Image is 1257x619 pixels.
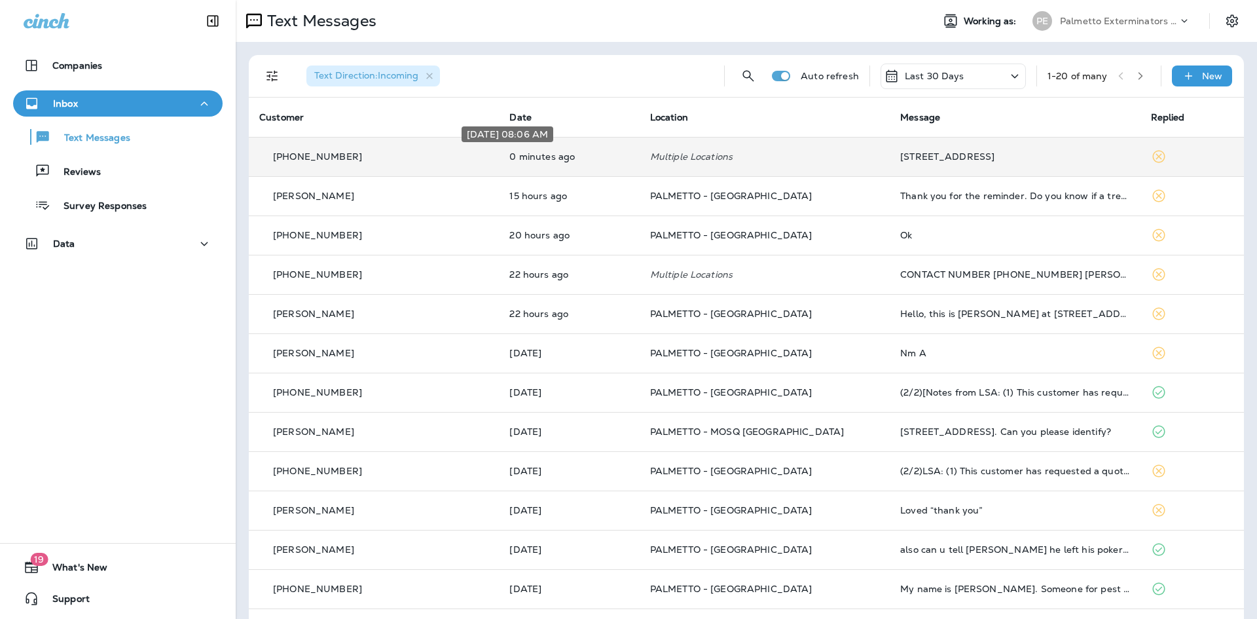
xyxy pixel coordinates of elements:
span: Replied [1151,111,1185,123]
p: [PERSON_NAME] [273,505,354,516]
p: Multiple Locations [650,269,879,280]
p: Sep 6, 2025 09:59 PM [509,348,628,358]
span: PALMETTO - [GEOGRAPHIC_DATA] [650,544,812,555]
div: Nm A [900,348,1129,358]
p: Last 30 Days [905,71,964,81]
p: [PHONE_NUMBER] [273,230,362,240]
button: Inbox [13,90,223,117]
span: PALMETTO - [GEOGRAPHIC_DATA] [650,465,812,477]
p: Sep 5, 2025 01:48 PM [509,426,628,437]
button: Survey Responses [13,191,223,219]
button: 19What's New [13,554,223,580]
p: Text Messages [262,11,376,31]
div: PE [1032,11,1052,31]
p: Sep 8, 2025 04:16 PM [509,191,628,201]
button: Text Messages [13,123,223,151]
p: Text Messages [51,132,130,145]
div: CONTACT NUMBER 843 718-8682 WILLART SMITH THANKS [900,269,1129,280]
p: [PHONE_NUMBER] [273,584,362,594]
p: Sep 9, 2025 08:06 AM [509,151,628,162]
button: Reviews [13,157,223,185]
span: PALMETTO - [GEOGRAPHIC_DATA] [650,190,812,202]
p: Sep 8, 2025 11:59 AM [509,230,628,240]
div: Text Direction:Incoming [306,66,440,86]
div: Hello, this is Quentin Mouser at 28 Moultrie Street. Here are the pictures you requested. These a... [900,309,1129,319]
span: Location [650,111,688,123]
div: 3 Riverside Dr. [900,151,1129,162]
span: Text Direction : Incoming [314,69,418,81]
p: Palmetto Exterminators LLC [1060,16,1178,26]
div: (2/2)LSA: (1) This customer has requested a quote (2) This customer has also messaged other busin... [900,466,1129,476]
span: PALMETTO - [GEOGRAPHIC_DATA] [650,308,812,320]
div: also can u tell chad he left his poker tool that looks like a screwdriver and i will leave on fro... [900,544,1129,555]
p: [PERSON_NAME] [273,309,354,319]
div: Ok [900,230,1129,240]
p: Sep 5, 2025 01:46 PM [509,466,628,476]
p: [PERSON_NAME] [273,191,354,201]
p: [PHONE_NUMBER] [273,387,362,398]
div: (2/2)[Notes from LSA: (1) This customer has requested a quote (2) This customer has also messaged... [900,387,1129,398]
p: Auto refresh [801,71,859,81]
span: Support [39,593,90,609]
button: Companies [13,52,223,79]
div: 1 - 20 of many [1047,71,1108,81]
span: PALMETTO - [GEOGRAPHIC_DATA] [650,583,812,595]
span: Working as: [964,16,1019,27]
p: [PERSON_NAME] [273,426,354,437]
div: Loved “thank you” [900,505,1129,516]
span: Customer [259,111,304,123]
span: PALMETTO - [GEOGRAPHIC_DATA] [650,347,812,359]
div: My name is Dotti Allen. Someone for pest control services came to do an initial treatment on Augu... [900,584,1129,594]
p: [PHONE_NUMBER] [273,269,362,280]
span: PALMETTO - MOSQ [GEOGRAPHIC_DATA] [650,426,845,438]
p: Data [53,238,75,249]
button: Filters [259,63,285,89]
span: 19 [30,553,48,566]
p: [PHONE_NUMBER] [273,466,362,476]
p: Sep 5, 2025 03:23 PM [509,387,628,398]
p: [PERSON_NAME] [273,348,354,358]
p: [PHONE_NUMBER] [273,151,362,162]
p: Multiple Locations [650,151,879,162]
p: Survey Responses [50,200,147,213]
span: PALMETTO - [GEOGRAPHIC_DATA] [650,386,812,398]
p: Companies [52,60,102,71]
p: [PERSON_NAME] [273,544,354,555]
span: Date [509,111,532,123]
p: Sep 8, 2025 10:03 AM [509,269,628,280]
div: Thank you for the reminder. Do you know if a treatment would occur this time (within the next yea... [900,191,1129,201]
p: Sep 4, 2025 03:57 PM [509,584,628,594]
span: PALMETTO - [GEOGRAPHIC_DATA] [650,229,812,241]
span: Message [900,111,940,123]
p: Sep 5, 2025 01:28 PM [509,505,628,516]
p: Reviews [50,166,101,179]
span: PALMETTO - [GEOGRAPHIC_DATA] [650,504,812,516]
button: Support [13,586,223,612]
div: [DATE] 08:06 AM [462,126,553,142]
p: Sep 4, 2025 04:29 PM [509,544,628,555]
button: Collapse Sidebar [194,8,231,34]
p: Inbox [53,98,78,109]
button: Settings [1220,9,1244,33]
button: Search Messages [735,63,761,89]
p: New [1202,71,1222,81]
div: 1 Arcadian Park, Apt 1A. Can you please identify? [900,426,1129,437]
button: Data [13,231,223,257]
span: What's New [39,562,107,578]
p: Sep 8, 2025 09:34 AM [509,309,628,319]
